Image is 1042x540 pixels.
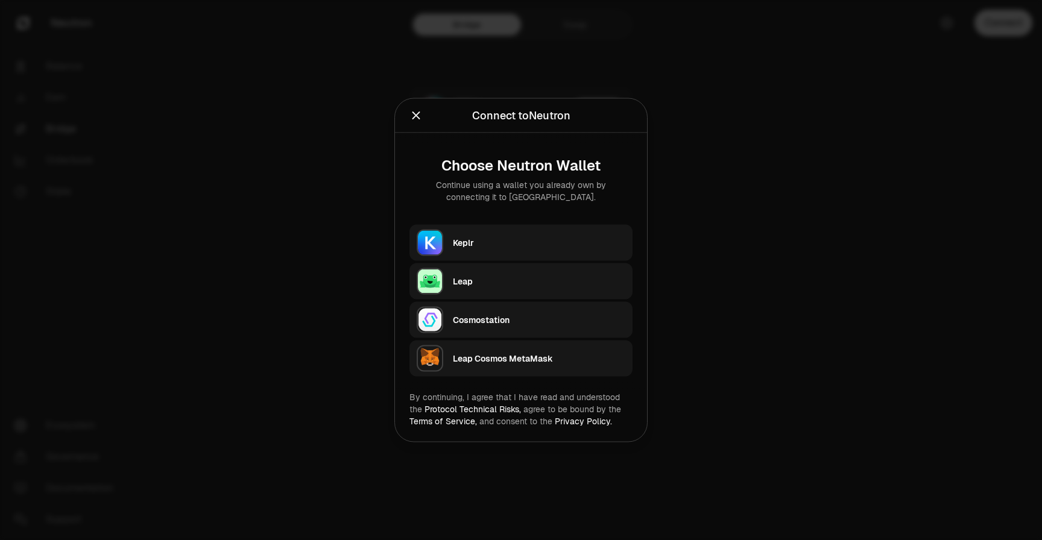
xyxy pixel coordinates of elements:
div: Connect to Neutron [472,107,570,124]
div: Leap [453,275,625,287]
button: Close [409,107,423,124]
button: KeplrKeplr [409,225,633,261]
button: LeapLeap [409,263,633,300]
button: Leap Cosmos MetaMaskLeap Cosmos MetaMask [409,341,633,377]
a: Privacy Policy. [555,416,612,427]
img: Cosmostation [417,307,443,333]
button: CosmostationCosmostation [409,302,633,338]
a: Terms of Service, [409,416,477,427]
a: Protocol Technical Risks, [425,404,521,415]
img: Leap [417,268,443,295]
img: Leap Cosmos MetaMask [417,345,443,372]
div: Choose Neutron Wallet [419,157,623,174]
img: Keplr [417,230,443,256]
div: Leap Cosmos MetaMask [453,353,625,365]
div: By continuing, I agree that I have read and understood the agree to be bound by the and consent t... [409,391,633,427]
div: Continue using a wallet you already own by connecting it to [GEOGRAPHIC_DATA]. [419,179,623,203]
div: Keplr [453,237,625,249]
div: Cosmostation [453,314,625,326]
